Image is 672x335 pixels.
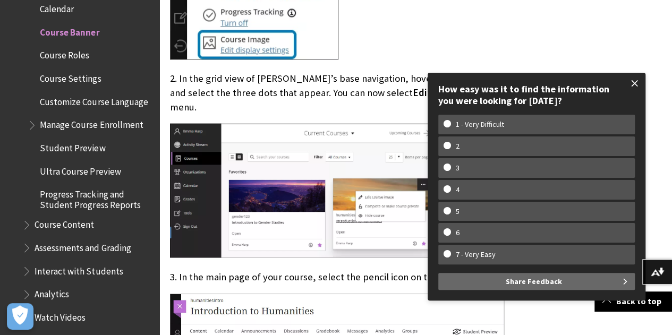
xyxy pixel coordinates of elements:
[444,250,508,259] w-span: 7 - Very Easy
[438,273,635,290] button: Share Feedback
[35,216,94,230] span: Course Content
[40,162,121,177] span: Ultra Course Preview
[40,70,101,84] span: Course Settings
[444,164,472,173] w-span: 3
[170,123,436,257] img: Image of the Courses page of the base navigation. The Introductions to Humanities course has the ...
[444,207,472,216] w-span: 5
[35,286,69,300] span: Analytics
[444,185,472,194] w-span: 4
[506,273,562,290] span: Share Feedback
[170,270,504,284] p: 3. In the main page of your course, select the pencil icon on the banner.
[40,139,105,153] span: Student Preview
[35,239,131,253] span: Assessments and Grading
[444,142,472,151] w-span: 2
[40,47,89,61] span: Course Roles
[40,23,99,38] span: Course Banner
[7,303,33,330] button: Open Preferences
[35,308,86,323] span: Watch Videos
[444,120,516,129] w-span: 1 - Very Difficult
[40,93,148,107] span: Customize Course Language
[35,262,123,277] span: Interact with Students
[170,72,504,114] p: 2. In the grid view of [PERSON_NAME]’s base navigation, hover over the image and select the three...
[594,291,672,311] a: Back to top
[413,86,461,98] span: Edit image
[40,185,152,210] span: Progress Tracking and Student Progress Reports
[40,116,143,131] span: Manage Course Enrollment
[438,83,635,106] div: How easy was it to find the information you were looking for [DATE]?
[444,228,472,237] w-span: 6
